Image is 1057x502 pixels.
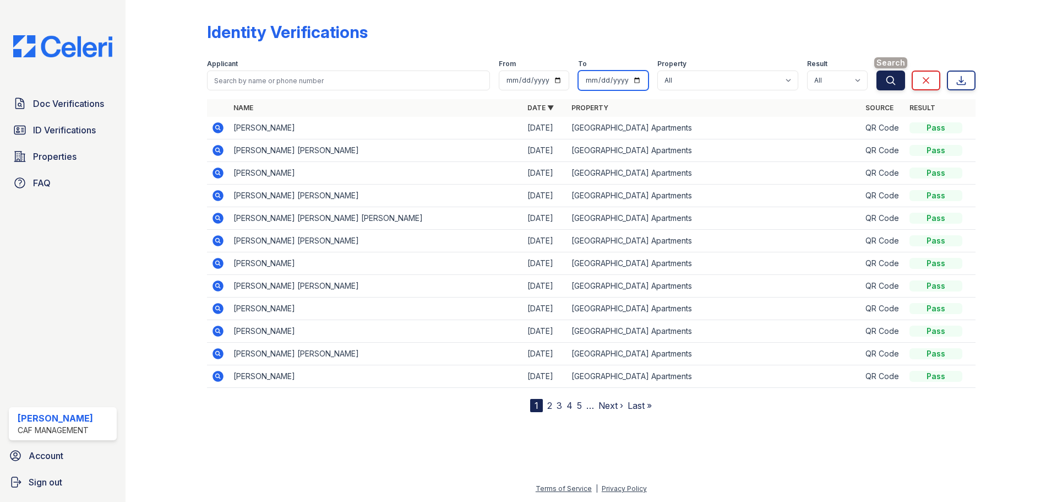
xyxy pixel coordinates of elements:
[33,97,104,110] span: Doc Verifications
[499,60,516,68] label: From
[567,139,861,162] td: [GEOGRAPHIC_DATA] Apartments
[557,400,562,411] a: 3
[861,139,905,162] td: QR Code
[909,145,962,156] div: Pass
[909,235,962,246] div: Pass
[586,399,594,412] span: …
[567,230,861,252] td: [GEOGRAPHIC_DATA] Apartments
[33,150,77,163] span: Properties
[861,207,905,230] td: QR Code
[33,123,96,137] span: ID Verifications
[29,476,62,489] span: Sign out
[909,371,962,382] div: Pass
[909,122,962,133] div: Pass
[229,252,523,275] td: [PERSON_NAME]
[523,139,567,162] td: [DATE]
[229,320,523,343] td: [PERSON_NAME]
[909,303,962,314] div: Pass
[527,104,554,112] a: Date ▼
[523,117,567,139] td: [DATE]
[4,445,121,467] a: Account
[566,400,573,411] a: 4
[861,252,905,275] td: QR Code
[229,185,523,207] td: [PERSON_NAME] [PERSON_NAME]
[229,298,523,320] td: [PERSON_NAME]
[657,60,686,68] label: Property
[229,117,523,139] td: [PERSON_NAME]
[876,71,905,90] button: Search
[229,365,523,388] td: [PERSON_NAME]
[9,145,117,168] a: Properties
[4,35,121,57] img: CE_Logo_Blue-a8612792a0a2168367f1c8372b55b34899dd931a85d93a1a3d3e32e68fde9ad4.png
[33,176,51,190] span: FAQ
[874,57,907,68] span: Search
[578,60,587,68] label: To
[909,104,935,112] a: Result
[523,185,567,207] td: [DATE]
[523,298,567,320] td: [DATE]
[536,484,592,493] a: Terms of Service
[567,365,861,388] td: [GEOGRAPHIC_DATA] Apartments
[567,117,861,139] td: [GEOGRAPHIC_DATA] Apartments
[909,326,962,337] div: Pass
[233,104,253,112] a: Name
[207,22,368,42] div: Identity Verifications
[861,162,905,185] td: QR Code
[207,60,238,68] label: Applicant
[571,104,608,112] a: Property
[523,252,567,275] td: [DATE]
[598,400,623,411] a: Next ›
[909,213,962,224] div: Pass
[909,348,962,359] div: Pass
[523,230,567,252] td: [DATE]
[567,275,861,298] td: [GEOGRAPHIC_DATA] Apartments
[567,185,861,207] td: [GEOGRAPHIC_DATA] Apartments
[9,172,117,194] a: FAQ
[909,190,962,201] div: Pass
[602,484,647,493] a: Privacy Policy
[567,252,861,275] td: [GEOGRAPHIC_DATA] Apartments
[207,71,490,90] input: Search by name or phone number
[523,275,567,298] td: [DATE]
[628,400,652,411] a: Last »
[229,275,523,298] td: [PERSON_NAME] [PERSON_NAME]
[229,230,523,252] td: [PERSON_NAME] [PERSON_NAME]
[523,207,567,230] td: [DATE]
[567,162,861,185] td: [GEOGRAPHIC_DATA] Apartments
[861,365,905,388] td: QR Code
[547,400,552,411] a: 2
[596,484,598,493] div: |
[523,162,567,185] td: [DATE]
[861,185,905,207] td: QR Code
[229,162,523,185] td: [PERSON_NAME]
[523,365,567,388] td: [DATE]
[18,412,93,425] div: [PERSON_NAME]
[4,471,121,493] a: Sign out
[523,343,567,365] td: [DATE]
[567,320,861,343] td: [GEOGRAPHIC_DATA] Apartments
[9,93,117,115] a: Doc Verifications
[909,168,962,179] div: Pass
[229,207,523,230] td: [PERSON_NAME] [PERSON_NAME] [PERSON_NAME]
[861,275,905,298] td: QR Code
[861,298,905,320] td: QR Code
[909,258,962,269] div: Pass
[567,207,861,230] td: [GEOGRAPHIC_DATA] Apartments
[807,60,827,68] label: Result
[229,343,523,365] td: [PERSON_NAME] [PERSON_NAME]
[229,139,523,162] td: [PERSON_NAME] [PERSON_NAME]
[861,320,905,343] td: QR Code
[865,104,893,112] a: Source
[861,343,905,365] td: QR Code
[523,320,567,343] td: [DATE]
[861,117,905,139] td: QR Code
[18,425,93,436] div: CAF Management
[567,298,861,320] td: [GEOGRAPHIC_DATA] Apartments
[861,230,905,252] td: QR Code
[29,449,63,462] span: Account
[9,119,117,141] a: ID Verifications
[909,280,962,292] div: Pass
[567,343,861,365] td: [GEOGRAPHIC_DATA] Apartments
[530,399,543,412] div: 1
